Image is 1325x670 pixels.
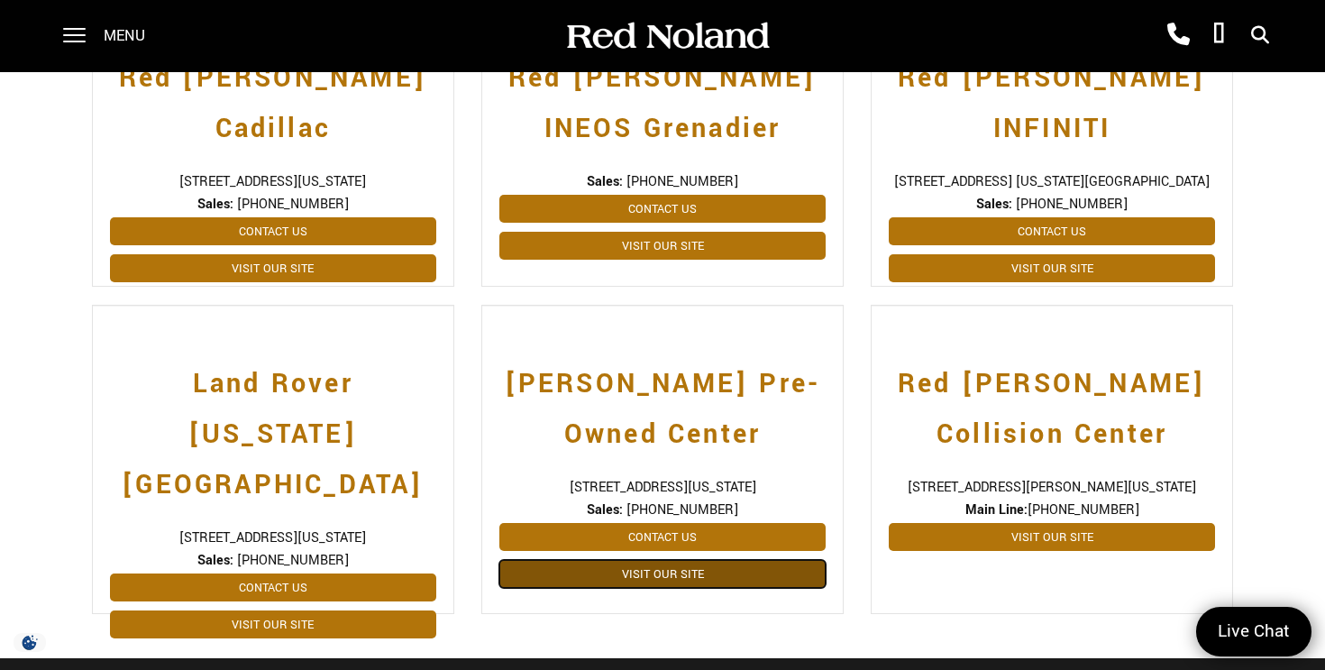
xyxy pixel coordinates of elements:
a: Red [PERSON_NAME] INEOS Grenadier [499,35,826,154]
a: Visit Our Site [889,523,1215,551]
a: Land Rover [US_STATE][GEOGRAPHIC_DATA] [110,341,436,510]
a: Contact Us [110,574,436,601]
strong: Sales: [587,500,623,519]
strong: Main Line: [965,500,1028,519]
a: Visit Our Site [889,254,1215,282]
a: Visit Our Site [499,232,826,260]
span: [PHONE_NUMBER] [1016,195,1128,214]
a: Contact Us [499,195,826,223]
a: Red [PERSON_NAME] INFINITI [889,35,1215,154]
a: Visit Our Site [499,560,826,588]
span: [STREET_ADDRESS][US_STATE] [110,172,436,191]
img: Opt-Out Icon [9,633,50,652]
span: [PHONE_NUMBER] [237,195,349,214]
span: [STREET_ADDRESS][PERSON_NAME][US_STATE] [889,478,1215,497]
strong: Sales: [976,195,1012,214]
a: Red [PERSON_NAME] Cadillac [110,35,436,154]
a: Visit Our Site [110,254,436,282]
a: Contact Us [889,217,1215,245]
span: [STREET_ADDRESS][US_STATE] [110,528,436,547]
a: Contact Us [499,523,826,551]
span: [PHONE_NUMBER] [889,500,1215,519]
a: Red [PERSON_NAME] Collision Center [889,341,1215,460]
a: Live Chat [1196,607,1311,656]
span: Live Chat [1209,620,1299,644]
section: Click to Open Cookie Consent Modal [9,633,50,652]
span: [PHONE_NUMBER] [626,500,738,519]
strong: Sales: [587,172,623,191]
a: [PERSON_NAME] Pre-Owned Center [499,341,826,460]
span: [PHONE_NUMBER] [626,172,738,191]
span: [STREET_ADDRESS] [US_STATE][GEOGRAPHIC_DATA] [889,172,1215,191]
a: Contact Us [110,217,436,245]
strong: Sales: [197,551,233,570]
span: [PHONE_NUMBER] [237,551,349,570]
span: [STREET_ADDRESS][US_STATE] [499,478,826,497]
a: Visit Our Site [110,610,436,638]
strong: Sales: [197,195,233,214]
img: Red Noland Auto Group [563,21,771,52]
